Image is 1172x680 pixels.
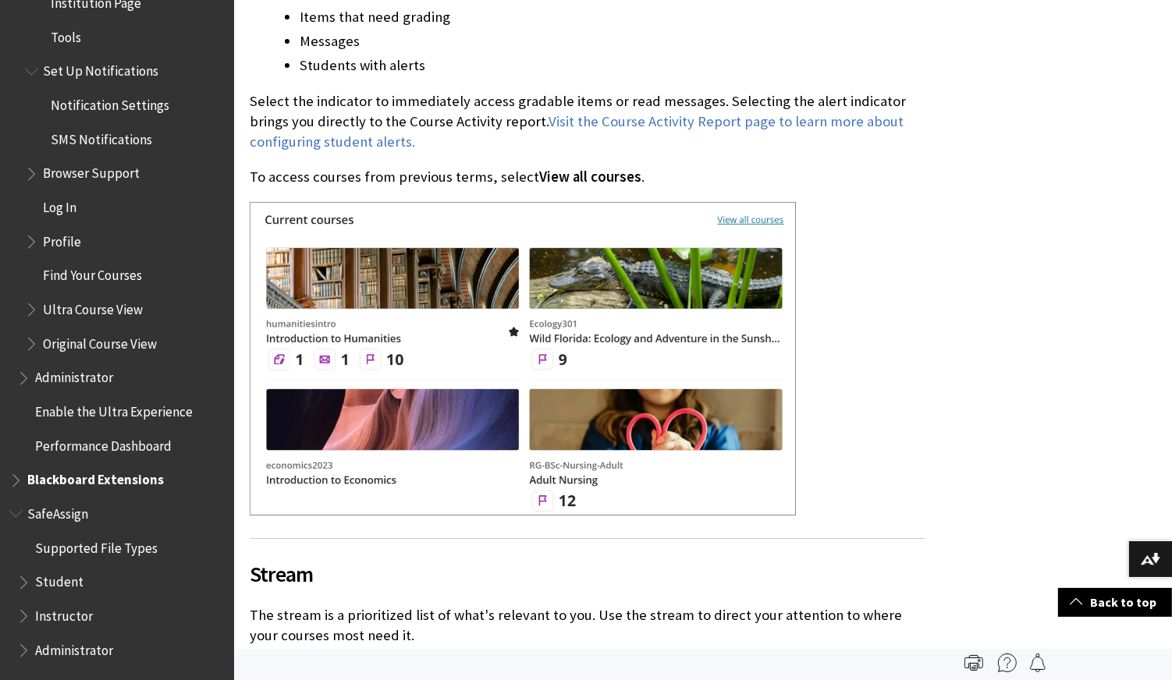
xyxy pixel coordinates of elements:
span: Tools [51,24,81,45]
img: Print [964,653,983,672]
span: Instructor [35,603,93,624]
a: Back to top [1058,588,1172,617]
img: More help [998,653,1017,672]
span: Administrator [35,637,113,658]
span: Supported File Types [35,535,158,556]
span: SMS Notifications [51,126,152,147]
span: Performance Dashboard [35,433,172,454]
span: SafeAssign [27,501,88,522]
span: Original Course View [43,331,157,352]
span: View all courses [539,168,641,186]
p: The stream is a prioritized list of what's relevant to you. Use the stream to direct your attenti... [250,605,925,646]
span: Log In [43,194,76,215]
p: To access courses from previous terms, select . [250,167,925,187]
p: Select the indicator to immediately access gradable items or read messages. Selecting the alert i... [250,91,925,153]
img: The current courses section of the Activity page, showing 4 courses and the option to View all co... [250,202,796,516]
span: Find Your Courses [43,263,142,284]
span: Set Up Notifications [43,58,158,80]
li: Messages [300,30,925,52]
img: Follow this page [1028,653,1047,672]
span: Enable the Ultra Experience [35,398,193,420]
span: Student [35,569,83,590]
span: Ultra Course View [43,296,143,317]
nav: Book outline for Blackboard Extensions [9,467,225,494]
span: Blackboard Extensions [27,467,164,488]
nav: Book outline for Blackboard SafeAssign [9,501,225,663]
span: Administrator [35,365,113,386]
span: Browser Support [43,161,140,182]
li: Students with alerts [300,55,925,76]
span: Stream [250,558,925,590]
span: Profile [43,228,81,250]
a: Visit the Course Activity Report page to learn more about configuring student alerts. [250,112,904,151]
span: Notification Settings [51,92,169,113]
li: Items that need grading [300,6,925,28]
